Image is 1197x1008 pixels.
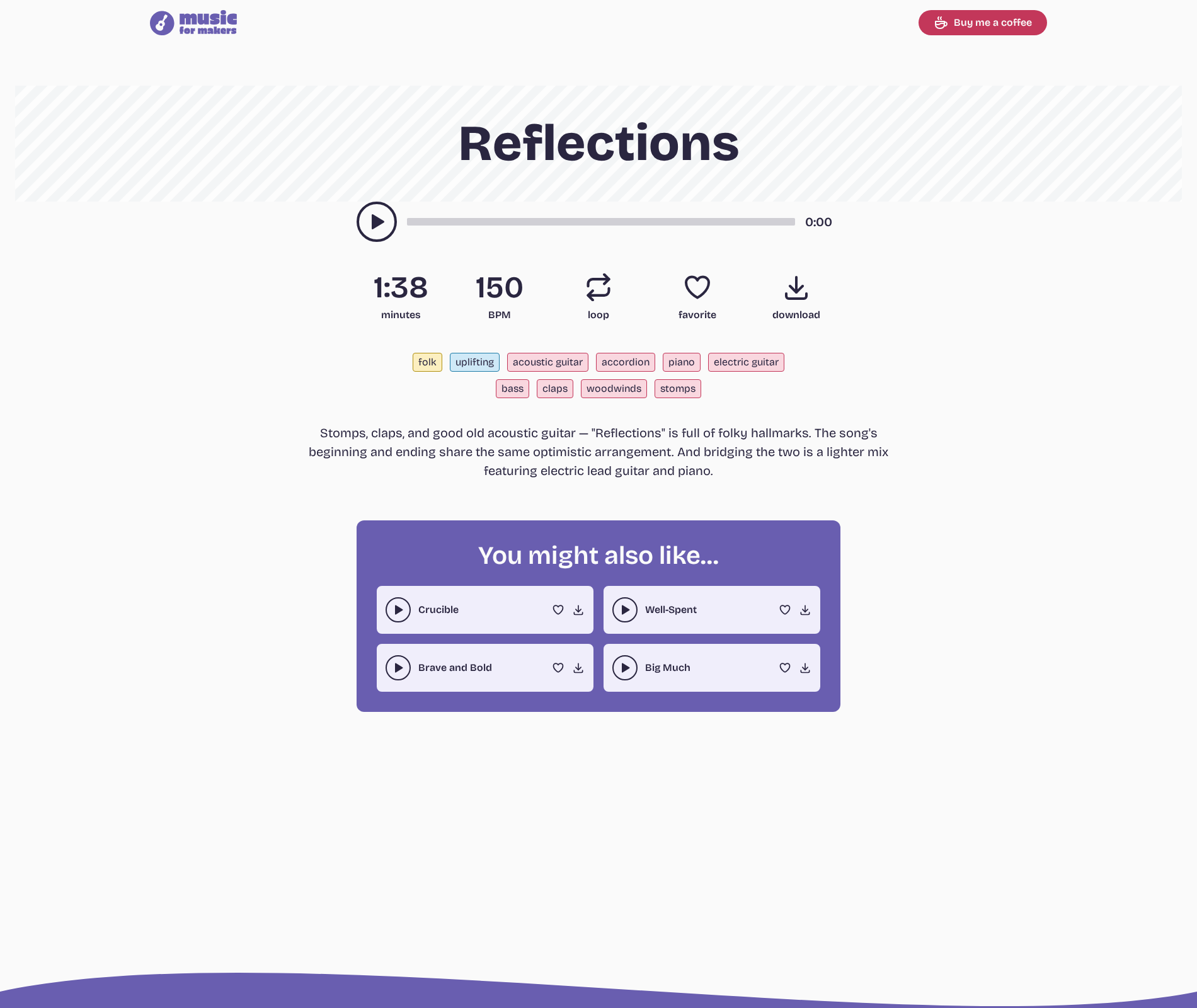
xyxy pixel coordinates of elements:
button: uplifting [450,353,500,372]
button: electric guitar [708,353,784,372]
button: piano [663,353,701,372]
button: play-pause toggle [612,655,638,680]
span: minutes [357,307,445,323]
button: Favorite [779,661,791,674]
button: Loop [583,272,614,302]
h1: Reflections [296,86,901,202]
button: woodwinds [581,379,647,398]
span: favorite [653,307,742,323]
a: Big Much [645,660,690,675]
button: stomps [655,379,701,398]
button: play-pause toggle [386,655,411,680]
button: Favorite [552,604,564,616]
a: Buy me a coffee [919,10,1047,35]
button: play-pause toggle [386,597,411,622]
span: 150 [455,272,544,302]
button: Favorite [682,272,713,302]
p: Stomps, claps, and good old acoustic guitar — "Reflections" is full of folky hallmarks. The song'... [296,423,901,480]
button: Favorite [779,604,791,616]
a: Crucible [418,602,459,617]
button: bass [496,379,529,398]
span: download [752,307,840,323]
h2: You might also like... [377,541,820,571]
a: Well-Spent [645,602,697,617]
button: acoustic guitar [507,353,588,372]
button: accordion [596,353,655,372]
div: timer [805,212,840,231]
button: claps [537,379,573,398]
span: BPM [455,307,544,323]
button: Favorite [552,661,564,674]
span: loop [554,307,643,323]
div: song-time-bar [407,218,795,226]
span: 1:38 [357,272,445,302]
button: play-pause toggle [612,597,638,622]
a: Brave and Bold [418,660,492,675]
button: play-pause toggle [357,202,397,242]
button: folk [413,353,442,372]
